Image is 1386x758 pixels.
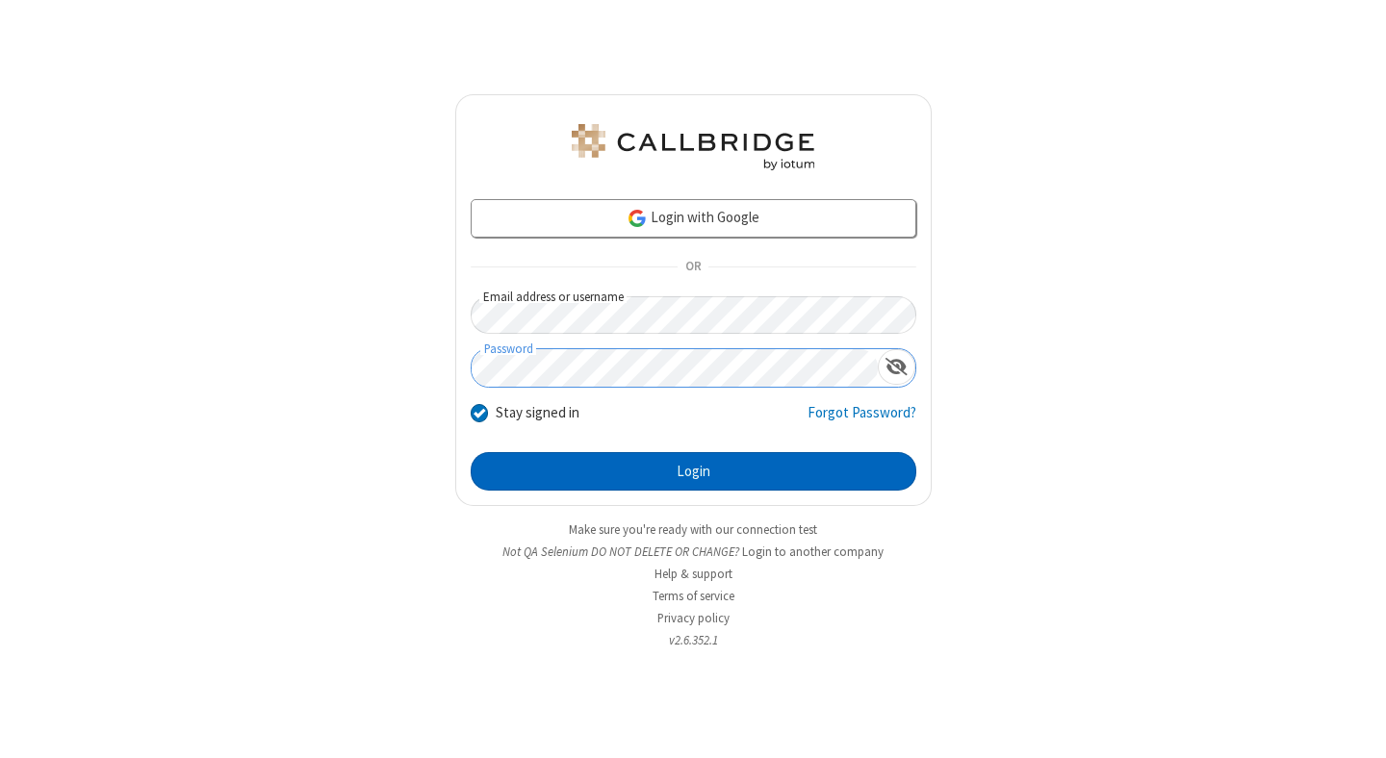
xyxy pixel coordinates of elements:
a: Privacy policy [657,610,730,626]
iframe: Chat [1338,708,1372,745]
a: Login with Google [471,199,916,238]
a: Forgot Password? [808,402,916,439]
a: Help & support [654,566,732,582]
a: Terms of service [653,588,734,604]
li: v2.6.352.1 [455,631,932,649]
div: Show password [878,349,915,385]
img: QA Selenium DO NOT DELETE OR CHANGE [568,124,818,170]
img: google-icon.png [627,208,648,229]
span: OR [678,254,708,281]
li: Not QA Selenium DO NOT DELETE OR CHANGE? [455,543,932,561]
input: Password [472,349,878,387]
button: Login to another company [742,543,884,561]
input: Email address or username [471,296,916,334]
a: Make sure you're ready with our connection test [569,521,817,538]
button: Login [471,452,916,491]
label: Stay signed in [496,402,579,424]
